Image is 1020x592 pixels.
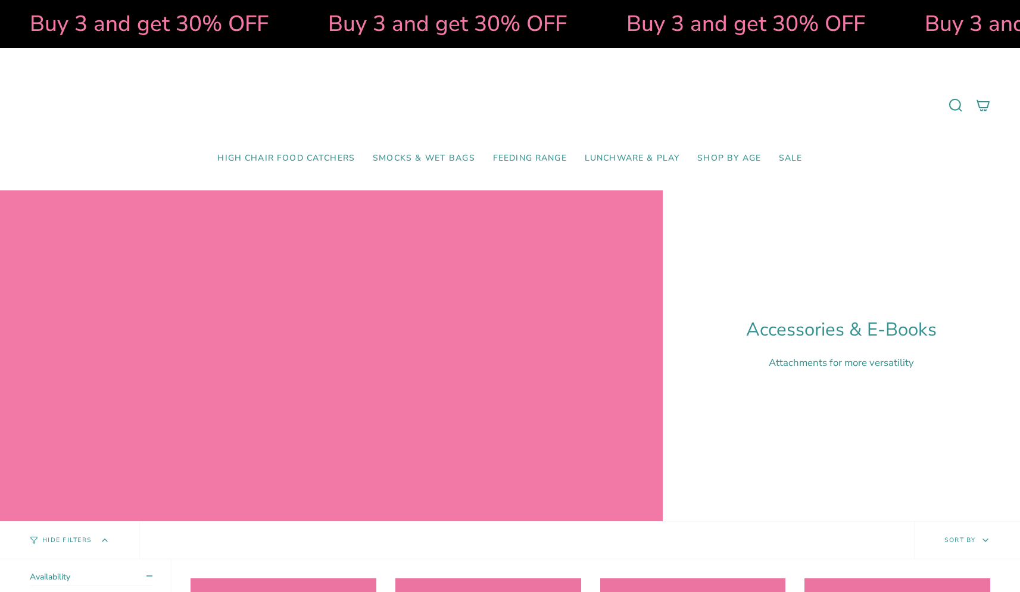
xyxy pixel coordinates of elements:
[217,154,355,164] span: High Chair Food Catchers
[30,571,70,582] span: Availability
[407,66,613,145] a: Mumma’s Little Helpers
[944,535,976,544] span: Sort by
[746,319,937,341] h1: Accessories & E-Books
[914,522,1020,559] button: Sort by
[746,356,937,369] p: Attachments for more versatility
[29,9,268,39] strong: Buy 3 and get 30% OFF
[626,9,865,39] strong: Buy 3 and get 30% OFF
[688,145,770,173] a: Shop by Age
[208,145,364,173] a: High Chair Food Catchers
[484,145,576,173] a: Feeding Range
[585,154,679,164] span: Lunchware & Play
[30,571,152,586] summary: Availability
[697,154,761,164] span: Shop by Age
[327,9,566,39] strong: Buy 3 and get 30% OFF
[42,537,92,544] span: Hide Filters
[364,145,484,173] a: Smocks & Wet Bags
[576,145,688,173] a: Lunchware & Play
[779,154,803,164] span: SALE
[373,154,475,164] span: Smocks & Wet Bags
[770,145,812,173] a: SALE
[493,154,567,164] span: Feeding Range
